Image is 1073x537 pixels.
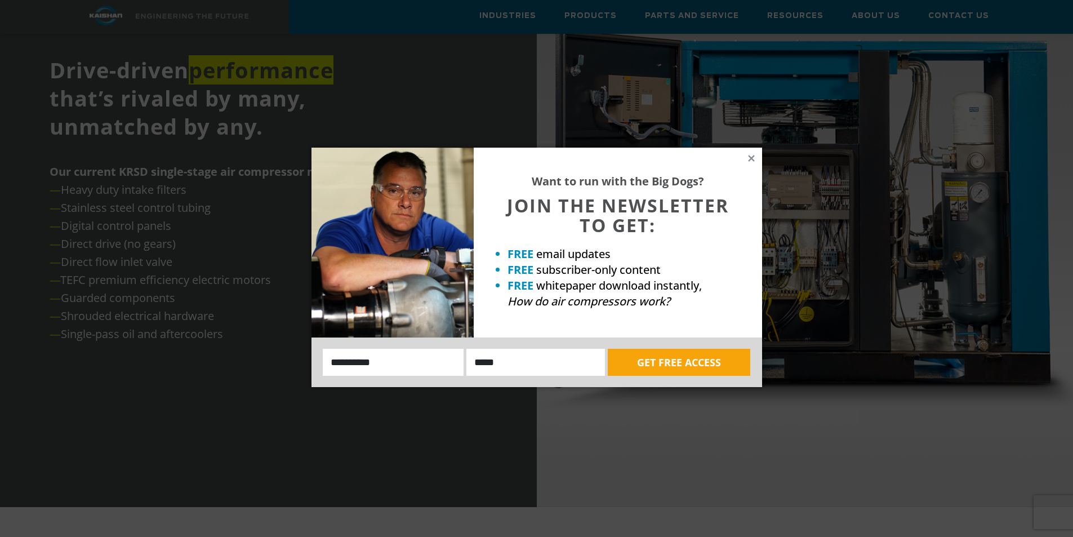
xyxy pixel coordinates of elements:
[536,278,702,293] span: whitepaper download instantly,
[466,349,605,376] input: Email
[608,349,750,376] button: GET FREE ACCESS
[532,174,704,189] strong: Want to run with the Big Dogs?
[507,246,533,261] strong: FREE
[536,246,611,261] span: email updates
[536,262,661,277] span: subscriber-only content
[746,153,756,163] button: Close
[507,193,729,237] span: JOIN THE NEWSLETTER TO GET:
[507,262,533,277] strong: FREE
[507,278,533,293] strong: FREE
[507,294,670,309] em: How do air compressors work?
[323,349,464,376] input: Name:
